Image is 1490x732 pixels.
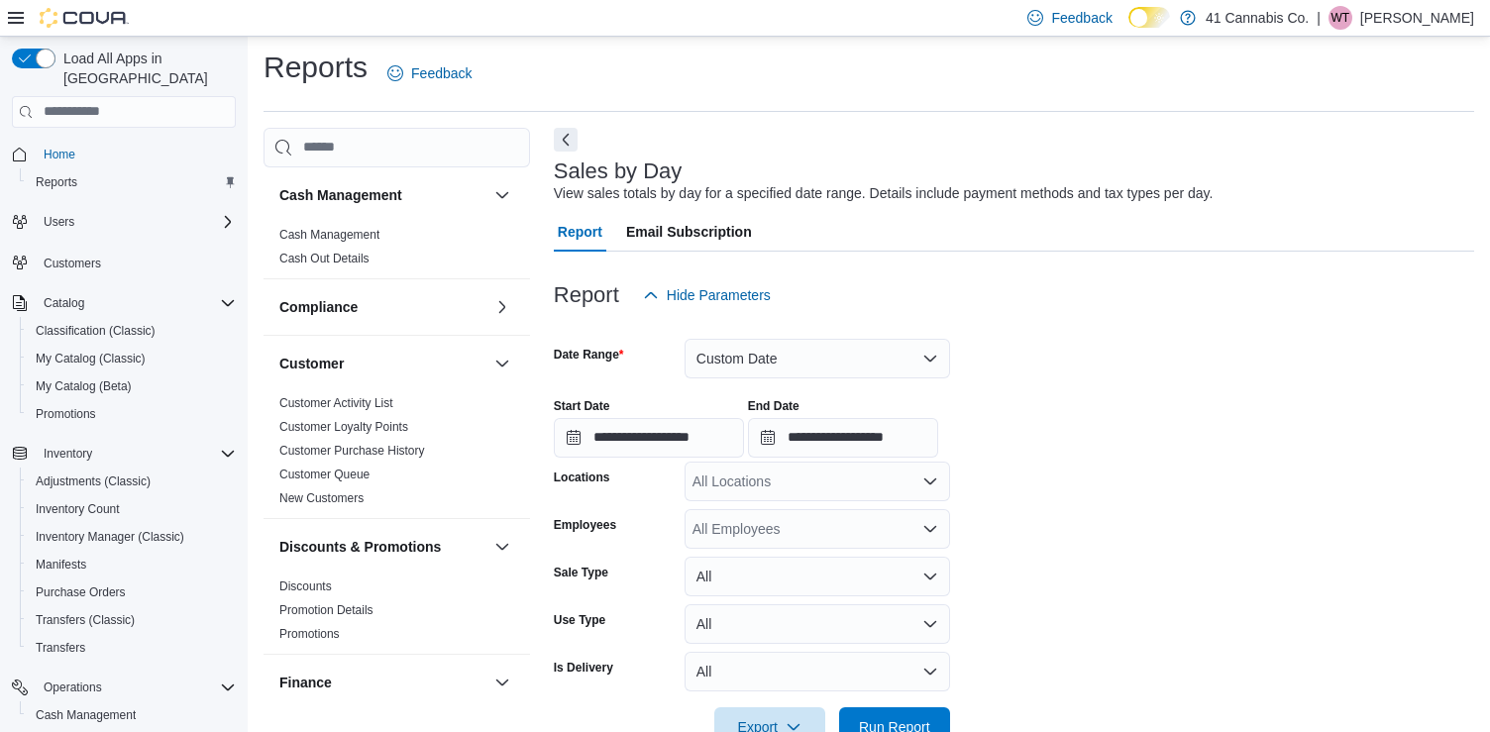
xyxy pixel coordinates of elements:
[279,715,374,729] a: GL Account Totals
[279,468,370,481] a: Customer Queue
[20,578,244,606] button: Purchase Orders
[554,660,613,676] label: Is Delivery
[20,468,244,495] button: Adjustments (Classic)
[44,680,102,695] span: Operations
[28,553,94,576] a: Manifests
[4,208,244,236] button: Users
[36,250,236,274] span: Customers
[36,252,109,275] a: Customers
[554,418,744,458] input: Press the down key to open a popover containing a calendar.
[36,557,86,573] span: Manifests
[28,319,163,343] a: Classification (Classic)
[490,352,514,375] button: Customer
[28,374,140,398] a: My Catalog (Beta)
[20,372,244,400] button: My Catalog (Beta)
[28,608,143,632] a: Transfers (Classic)
[554,612,605,628] label: Use Type
[20,606,244,634] button: Transfers (Classic)
[554,470,610,485] label: Locations
[279,251,370,266] span: Cash Out Details
[279,444,425,458] a: Customer Purchase History
[44,214,74,230] span: Users
[28,402,104,426] a: Promotions
[28,636,93,660] a: Transfers
[922,521,938,537] button: Open list of options
[685,604,950,644] button: All
[20,523,244,551] button: Inventory Manager (Classic)
[4,440,244,468] button: Inventory
[28,608,236,632] span: Transfers (Classic)
[279,420,408,434] a: Customer Loyalty Points
[554,159,683,183] h3: Sales by Day
[279,626,340,642] span: Promotions
[1128,28,1129,29] span: Dark Mode
[55,49,236,88] span: Load All Apps in [GEOGRAPHIC_DATA]
[490,535,514,559] button: Discounts & Promotions
[36,707,136,723] span: Cash Management
[279,297,486,317] button: Compliance
[28,374,236,398] span: My Catalog (Beta)
[554,347,624,363] label: Date Range
[36,612,135,628] span: Transfers (Classic)
[279,673,332,692] h3: Finance
[264,48,368,87] h1: Reports
[20,701,244,729] button: Cash Management
[28,170,85,194] a: Reports
[4,140,244,168] button: Home
[36,351,146,366] span: My Catalog (Classic)
[748,398,799,414] label: End Date
[264,575,530,654] div: Discounts & Promotions
[279,578,332,594] span: Discounts
[490,183,514,207] button: Cash Management
[279,603,373,617] a: Promotion Details
[36,174,77,190] span: Reports
[279,228,379,242] a: Cash Management
[279,627,340,641] a: Promotions
[36,378,132,394] span: My Catalog (Beta)
[1051,8,1112,28] span: Feedback
[36,676,236,699] span: Operations
[20,551,244,578] button: Manifests
[379,53,479,93] a: Feedback
[20,495,244,523] button: Inventory Count
[28,347,154,370] a: My Catalog (Classic)
[558,212,602,252] span: Report
[667,285,771,305] span: Hide Parameters
[28,402,236,426] span: Promotions
[36,442,100,466] button: Inventory
[685,339,950,378] button: Custom Date
[40,8,129,28] img: Cova
[28,553,236,576] span: Manifests
[279,602,373,618] span: Promotion Details
[748,418,938,458] input: Press the down key to open a popover containing a calendar.
[36,501,120,517] span: Inventory Count
[36,323,156,339] span: Classification (Classic)
[20,400,244,428] button: Promotions
[20,634,244,662] button: Transfers
[279,579,332,593] a: Discounts
[28,703,144,727] a: Cash Management
[279,297,358,317] h3: Compliance
[685,652,950,691] button: All
[20,317,244,345] button: Classification (Classic)
[28,347,236,370] span: My Catalog (Classic)
[36,473,151,489] span: Adjustments (Classic)
[554,128,578,152] button: Next
[28,497,128,521] a: Inventory Count
[411,63,472,83] span: Feedback
[4,248,244,276] button: Customers
[4,289,244,317] button: Catalog
[279,396,393,410] a: Customer Activity List
[554,283,619,307] h3: Report
[279,395,393,411] span: Customer Activity List
[36,640,85,656] span: Transfers
[36,406,96,422] span: Promotions
[44,446,92,462] span: Inventory
[36,676,110,699] button: Operations
[279,491,364,505] a: New Customers
[1206,6,1309,30] p: 41 Cannabis Co.
[279,185,402,205] h3: Cash Management
[4,674,244,701] button: Operations
[279,227,379,243] span: Cash Management
[279,537,441,557] h3: Discounts & Promotions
